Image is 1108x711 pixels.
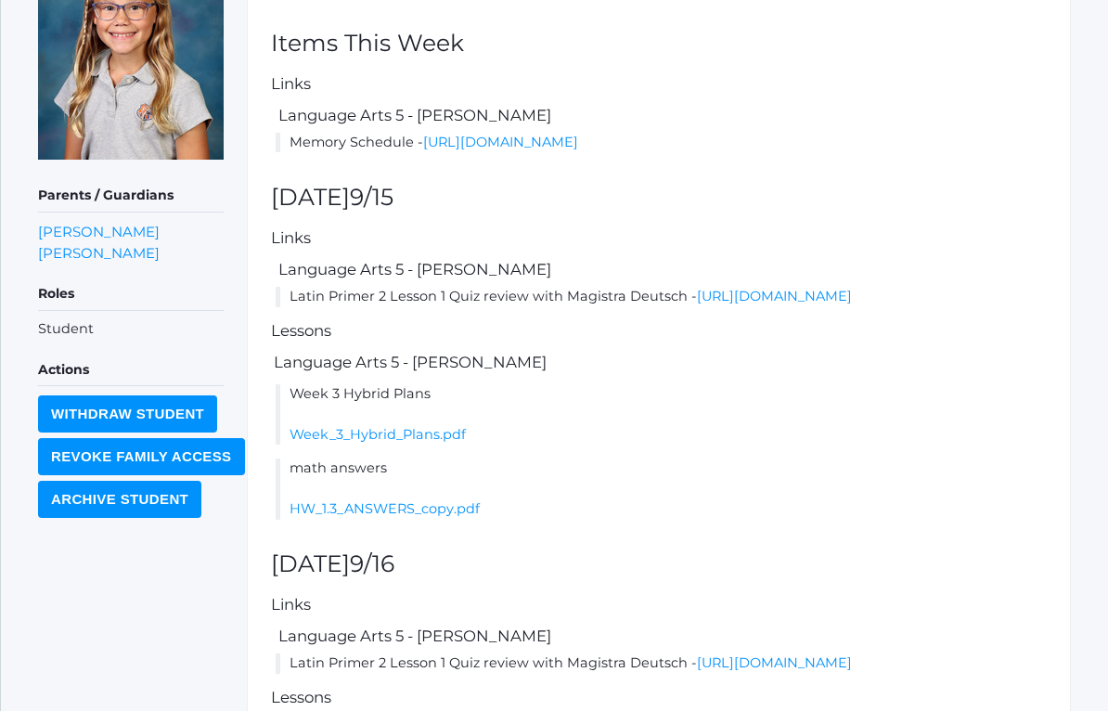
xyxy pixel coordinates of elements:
[271,75,1047,92] h5: Links
[276,627,1047,644] h5: Language Arts 5 - [PERSON_NAME]
[271,596,1047,613] h5: Links
[290,500,480,517] a: HW_1.3_ANSWERS_copy.pdf
[271,689,1047,705] h5: Lessons
[38,438,245,475] input: Revoke Family Access
[271,322,1047,339] h5: Lessons
[38,278,224,310] h5: Roles
[276,107,1047,123] h5: Language Arts 5 - [PERSON_NAME]
[38,355,224,386] h5: Actions
[350,549,394,577] span: 9/16
[276,459,1047,519] li: math answers
[276,653,1047,674] li: Latin Primer 2 Lesson 1 Quiz review with Magistra Deutsch -
[38,319,224,340] li: Student
[38,395,217,433] input: Withdraw Student
[271,551,1047,577] h2: [DATE]
[38,481,201,518] input: Archive Student
[276,384,1047,445] li: Week 3 Hybrid Plans
[350,183,393,211] span: 9/15
[276,287,1047,307] li: Latin Primer 2 Lesson 1 Quiz review with Magistra Deutsch -
[38,180,224,212] h5: Parents / Guardians
[271,31,1047,57] h2: Items This Week
[271,354,1047,370] h5: Language Arts 5 - [PERSON_NAME]
[271,229,1047,246] h5: Links
[290,426,466,443] a: Week_3_Hybrid_Plans.pdf
[38,242,160,264] a: [PERSON_NAME]
[271,185,1047,211] h2: [DATE]
[697,288,852,304] a: [URL][DOMAIN_NAME]
[38,221,160,242] a: [PERSON_NAME]
[423,134,578,150] a: [URL][DOMAIN_NAME]
[697,654,852,671] a: [URL][DOMAIN_NAME]
[276,261,1047,278] h5: Language Arts 5 - [PERSON_NAME]
[276,133,1047,153] li: Memory Schedule -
